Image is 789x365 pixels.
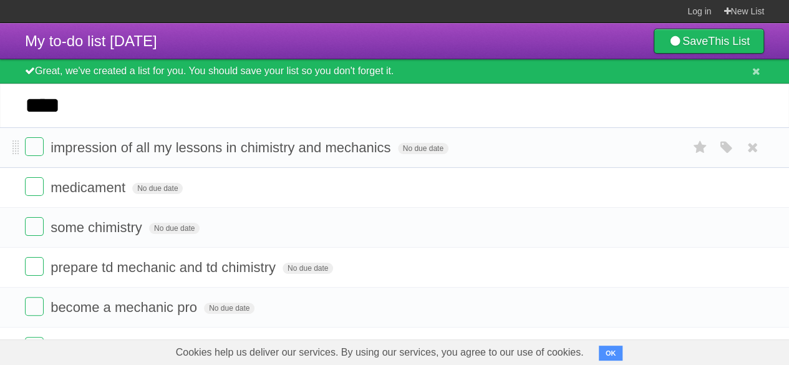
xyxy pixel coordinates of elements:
[398,143,448,154] span: No due date
[25,257,44,276] label: Done
[283,263,333,274] span: No due date
[25,217,44,236] label: Done
[149,223,200,234] span: No due date
[132,183,183,194] span: No due date
[599,346,623,361] button: OK
[163,340,596,365] span: Cookies help us deliver our services. By using our services, you agree to our use of cookies.
[204,303,254,314] span: No due date
[654,29,764,54] a: SaveThis List
[51,299,200,315] span: become a mechanic pro
[25,337,44,356] label: Done
[51,260,279,275] span: prepare td mechanic and td chimistry
[25,297,44,316] label: Done
[25,32,157,49] span: My to-do list [DATE]
[51,180,128,195] span: medicament
[708,35,750,47] b: This List
[51,220,145,235] span: some chimistry
[25,177,44,196] label: Done
[51,140,394,155] span: impression of all my lessons in chimistry and mechanics
[25,137,44,156] label: Done
[688,137,712,158] label: Star task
